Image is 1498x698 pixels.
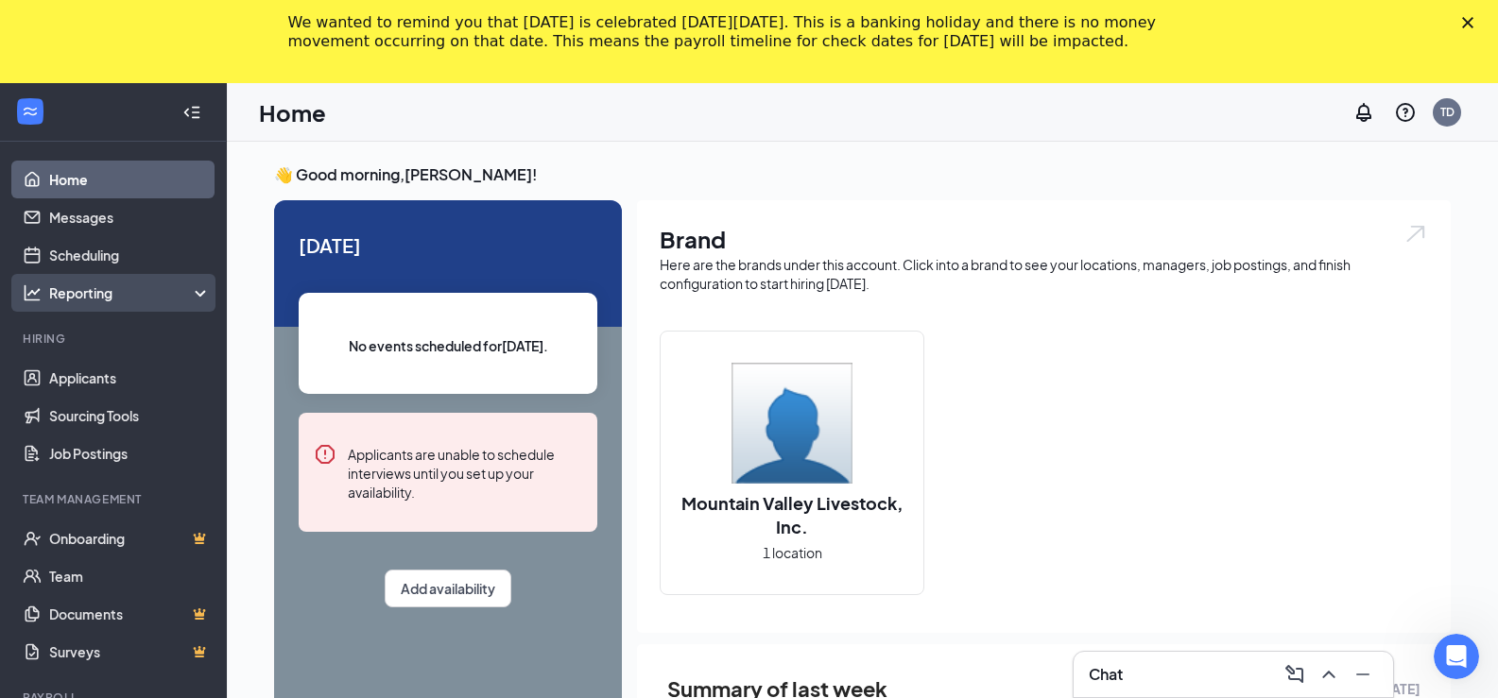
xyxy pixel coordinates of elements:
a: Messages [49,198,211,236]
h3: Chat [1089,664,1123,685]
a: Scheduling [49,236,211,274]
svg: Collapse [182,103,201,122]
a: DocumentsCrown [49,595,211,633]
span: No events scheduled for [DATE] . [349,335,548,356]
button: ChevronUp [1314,659,1344,689]
iframe: Intercom live chat [1434,634,1479,679]
svg: WorkstreamLogo [21,102,40,121]
div: Applicants are unable to schedule interviews until you set up your availability. [348,443,582,502]
svg: Minimize [1352,663,1374,686]
h1: Home [259,96,326,128]
div: Close [1462,17,1481,28]
div: Reporting [49,283,212,302]
span: [DATE] [299,230,597,260]
svg: QuestionInfo [1394,101,1417,124]
a: SurveysCrown [49,633,211,671]
button: Add availability [385,570,511,607]
div: We wanted to remind you that [DATE] is celebrated [DATE][DATE]. This is a banking holiday and the... [288,13,1180,51]
button: ComposeMessage [1280,659,1310,689]
svg: ComposeMessage [1283,663,1306,686]
a: Team [49,557,211,595]
svg: Error [314,443,336,466]
a: OnboardingCrown [49,519,211,557]
span: 1 location [763,542,822,563]
svg: ChevronUp [1317,663,1340,686]
button: Minimize [1348,659,1378,689]
svg: Notifications [1352,101,1375,124]
a: Sourcing Tools [49,397,211,434]
a: Job Postings [49,434,211,472]
div: Hiring [23,331,207,347]
a: Applicants [49,359,211,397]
img: open.6027fd2a22e1237b5b06.svg [1403,223,1428,245]
h2: Mountain Valley Livestock, Inc. [661,491,923,538]
a: Home [49,161,211,198]
img: Mountain Valley Livestock, Inc. [732,363,852,484]
div: TD [1440,104,1455,120]
svg: Analysis [23,283,42,302]
h1: Brand [660,223,1428,255]
div: Team Management [23,491,207,507]
div: Here are the brands under this account. Click into a brand to see your locations, managers, job p... [660,255,1428,293]
h3: 👋 Good morning, [PERSON_NAME] ! [274,164,1451,185]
